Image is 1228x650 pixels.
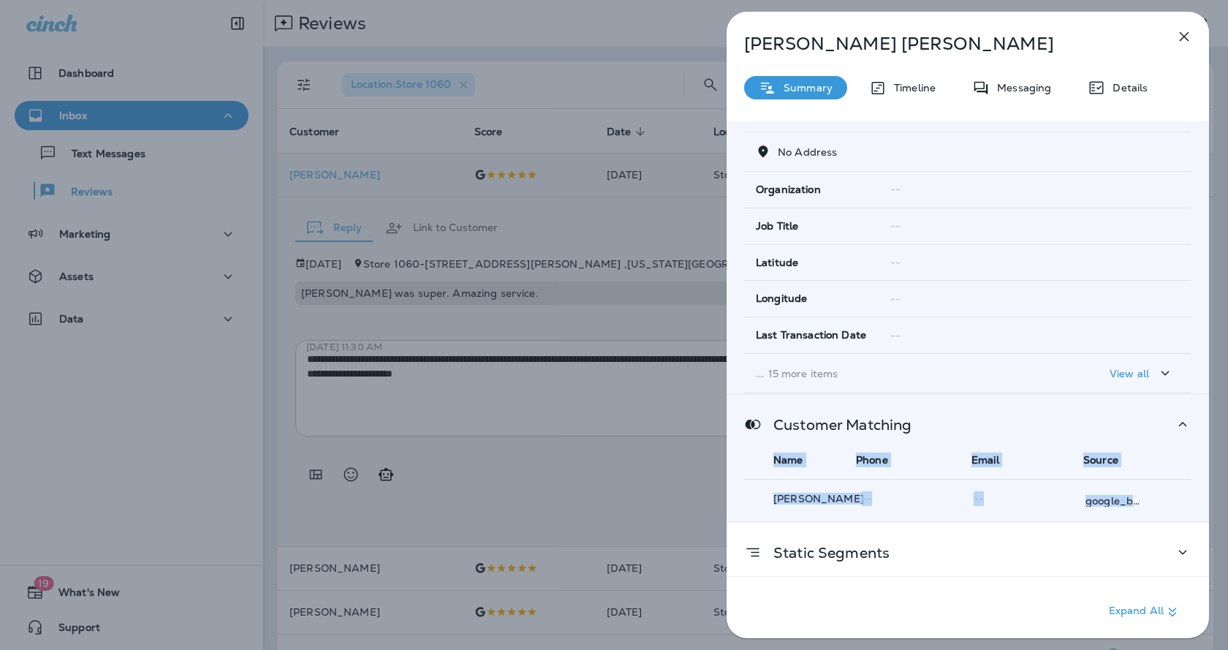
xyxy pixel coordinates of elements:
p: Expand All [1109,603,1181,621]
span: Last Transaction Date [756,329,866,341]
p: Customer Matching [762,419,911,431]
span: Source [1083,453,1118,466]
span: Phone [856,453,888,466]
span: Latitude [756,257,798,269]
span: -- [890,256,901,269]
span: -- [890,219,901,233]
span: Name [773,453,803,466]
p: View all [1110,368,1149,379]
p: [PERSON_NAME] [773,493,868,504]
span: Job Title [756,220,798,233]
p: Static Segments [762,547,890,559]
p: google_business [1085,495,1144,507]
button: Expand All [1103,599,1187,625]
p: Summary [776,82,833,94]
p: [PERSON_NAME] [PERSON_NAME] [744,34,1143,54]
span: -- [974,492,984,505]
p: Details [1105,82,1148,94]
p: Messaging [990,82,1051,94]
p: Timeline [887,82,936,94]
span: -- [890,329,901,342]
span: Email [971,453,999,466]
span: -- [890,183,901,196]
button: View all [1104,360,1180,387]
p: No Address [770,146,837,158]
span: -- [890,292,901,306]
p: ... 15 more items [756,368,1045,379]
span: Organization [756,184,821,196]
span: Longitude [756,292,807,305]
span: -- [862,492,872,505]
